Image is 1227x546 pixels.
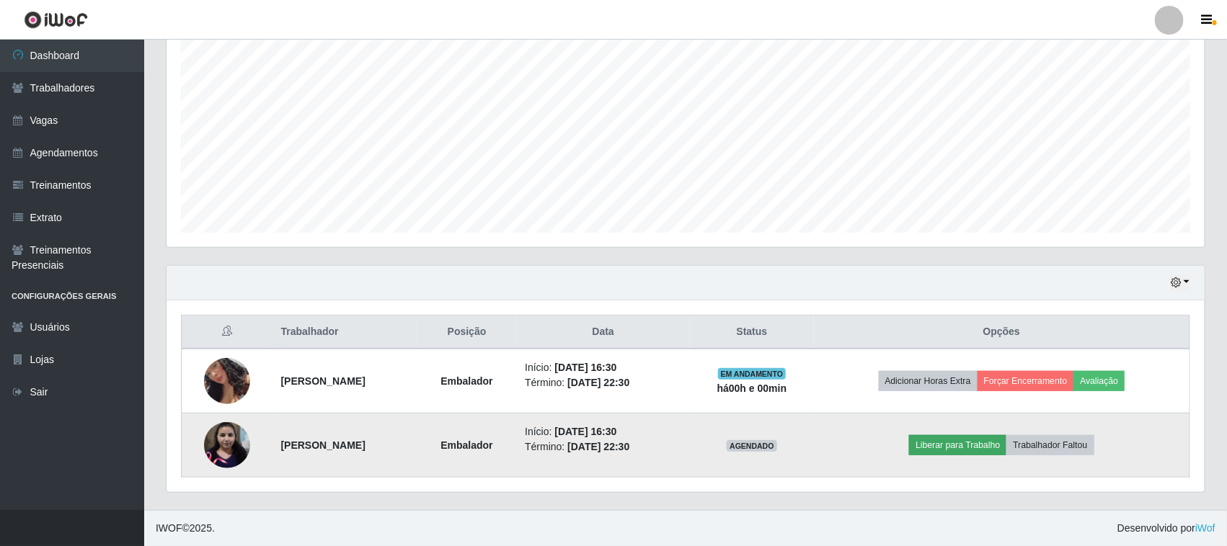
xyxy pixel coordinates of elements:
img: 1725571179961.jpeg [204,422,250,468]
span: © 2025 . [156,521,215,536]
img: CoreUI Logo [24,11,88,29]
img: 1750440166999.jpeg [204,336,250,426]
strong: [PERSON_NAME] [281,375,366,387]
time: [DATE] 16:30 [554,362,616,373]
span: Desenvolvido por [1117,521,1215,536]
a: iWof [1195,522,1215,534]
button: Adicionar Horas Extra [879,371,978,391]
li: Início: [525,360,681,375]
th: Data [516,315,690,349]
time: [DATE] 22:30 [567,377,629,388]
li: Término: [525,439,681,455]
button: Forçar Encerramento [978,371,1074,391]
strong: Embalador [440,439,492,451]
strong: [PERSON_NAME] [281,439,366,451]
li: Início: [525,424,681,439]
th: Trabalhador [273,315,417,349]
button: Trabalhador Faltou [1006,435,1094,455]
span: EM ANDAMENTO [718,368,787,380]
time: [DATE] 16:30 [554,426,616,437]
th: Posição [417,315,516,349]
strong: há 00 h e 00 min [717,382,787,394]
th: Opções [814,315,1190,349]
span: AGENDADO [727,440,777,452]
button: Liberar para Trabalho [909,435,1006,455]
span: IWOF [156,522,182,534]
strong: Embalador [440,375,492,387]
button: Avaliação [1073,371,1125,391]
time: [DATE] 22:30 [567,441,629,452]
th: Status [690,315,814,349]
li: Término: [525,375,681,390]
